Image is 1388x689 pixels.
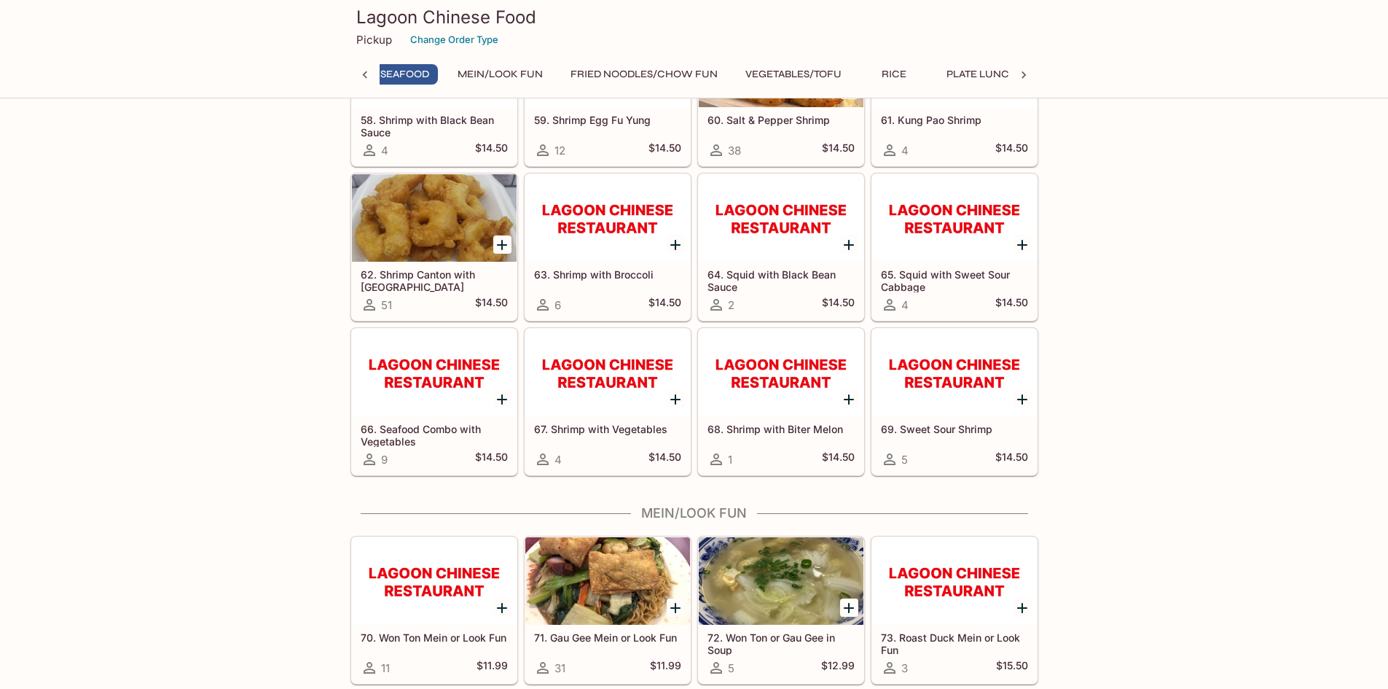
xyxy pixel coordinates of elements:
h5: 63. Shrimp with Broccoli [534,268,681,281]
button: Add 72. Won Ton or Gau Gee in Soup [840,599,858,617]
h5: 71. Gau Gee Mein or Look Fun [534,631,681,644]
h5: $14.50 [822,451,855,468]
a: 67. Shrimp with Vegetables4$14.50 [525,328,691,475]
h5: $11.99 [650,659,681,677]
h4: Mein/Look Fun [350,505,1038,521]
span: 2 [728,298,734,312]
a: 65. Squid with Sweet Sour Cabbage4$14.50 [871,174,1038,321]
h5: 69. Sweet Sour Shrimp [881,423,1028,435]
h5: $14.50 [995,451,1028,468]
a: 64. Squid with Black Bean Sauce2$14.50 [698,174,864,321]
p: Pickup [356,33,392,47]
h5: $14.50 [648,451,681,468]
div: 60. Salt & Pepper Shrimp [699,20,863,107]
a: 66. Seafood Combo with Vegetables9$14.50 [351,328,517,475]
a: 71. Gau Gee Mein or Look Fun31$11.99 [525,537,691,684]
h5: $11.99 [477,659,508,677]
a: 68. Shrimp with Biter Melon1$14.50 [698,328,864,475]
div: 70. Won Ton Mein or Look Fun [352,537,517,625]
h5: 68. Shrimp with Biter Melon [707,423,855,435]
a: 69. Sweet Sour Shrimp5$14.50 [871,328,1038,475]
button: Add 71. Gau Gee Mein or Look Fun [667,599,685,617]
h3: Lagoon Chinese Food [356,6,1032,28]
button: Add 65. Squid with Sweet Sour Cabbage [1013,235,1032,254]
h5: $14.50 [995,296,1028,314]
h5: 65. Squid with Sweet Sour Cabbage [881,268,1028,292]
div: 59. Shrimp Egg Fu Yung [525,20,690,107]
div: 66. Seafood Combo with Vegetables [352,329,517,416]
div: 69. Sweet Sour Shrimp [872,329,1037,416]
a: 72. Won Ton or Gau Gee in Soup5$12.99 [698,537,864,684]
button: Add 70. Won Ton Mein or Look Fun [493,599,511,617]
span: 4 [901,144,909,157]
span: 4 [554,453,562,467]
button: Add 67. Shrimp with Vegetables [667,390,685,408]
a: 73. Roast Duck Mein or Look Fun3$15.50 [871,537,1038,684]
span: 5 [901,453,908,467]
span: 11 [381,661,390,675]
span: 3 [901,661,908,675]
button: Add 64. Squid with Black Bean Sauce [840,235,858,254]
div: 62. Shrimp Canton with Sweet Sour Sauce [352,174,517,262]
button: Add 66. Seafood Combo with Vegetables [493,390,511,408]
h5: $14.50 [995,141,1028,159]
div: 73. Roast Duck Mein or Look Fun [872,537,1037,625]
div: 71. Gau Gee Mein or Look Fun [525,537,690,625]
button: Vegetables/Tofu [737,64,850,85]
button: Fried Noodles/Chow Fun [562,64,726,85]
a: 70. Won Ton Mein or Look Fun11$11.99 [351,537,517,684]
span: 6 [554,298,561,312]
div: 67. Shrimp with Vegetables [525,329,690,416]
h5: $14.50 [822,141,855,159]
h5: $14.50 [648,141,681,159]
h5: 59. Shrimp Egg Fu Yung [534,114,681,126]
button: Add 68. Shrimp with Biter Melon [840,390,858,408]
h5: $14.50 [475,141,508,159]
h5: $14.50 [475,296,508,314]
div: 68. Shrimp with Biter Melon [699,329,863,416]
div: 72. Won Ton or Gau Gee in Soup [699,537,863,625]
span: 4 [381,144,388,157]
h5: 64. Squid with Black Bean Sauce [707,268,855,292]
h5: $15.50 [996,659,1028,677]
h5: 61. Kung Pao Shrimp [881,114,1028,126]
div: 65. Squid with Sweet Sour Cabbage [872,174,1037,262]
a: 62. Shrimp Canton with [GEOGRAPHIC_DATA]51$14.50 [351,174,517,321]
button: Plate Lunch & Mixed Plates [938,64,1107,85]
button: Add 73. Roast Duck Mein or Look Fun [1013,599,1032,617]
h5: 66. Seafood Combo with Vegetables [361,423,508,447]
div: 58. Shrimp with Black Bean Sauce [352,20,517,107]
span: 1 [728,453,732,467]
h5: 62. Shrimp Canton with [GEOGRAPHIC_DATA] [361,268,508,292]
button: Rice [861,64,927,85]
h5: 67. Shrimp with Vegetables [534,423,681,435]
span: 9 [381,453,388,467]
button: Add 69. Sweet Sour Shrimp [1013,390,1032,408]
h5: $14.50 [475,451,508,468]
a: 63. Shrimp with Broccoli6$14.50 [525,174,691,321]
h5: 60. Salt & Pepper Shrimp [707,114,855,126]
h5: 73. Roast Duck Mein or Look Fun [881,631,1028,655]
span: 51 [381,298,392,312]
div: 63. Shrimp with Broccoli [525,174,690,262]
div: 64. Squid with Black Bean Sauce [699,174,863,262]
button: Mein/Look Fun [450,64,551,85]
h5: 72. Won Ton or Gau Gee in Soup [707,631,855,655]
span: 12 [554,144,565,157]
button: Add 63. Shrimp with Broccoli [667,235,685,254]
span: 5 [728,661,734,675]
span: 4 [901,298,909,312]
div: 61. Kung Pao Shrimp [872,20,1037,107]
h5: 58. Shrimp with Black Bean Sauce [361,114,508,138]
span: 31 [554,661,565,675]
button: Add 62. Shrimp Canton with Sweet Sour Sauce [493,235,511,254]
button: Seafood [372,64,438,85]
h5: 70. Won Ton Mein or Look Fun [361,631,508,644]
h5: $14.50 [822,296,855,314]
h5: $12.99 [821,659,855,677]
button: Change Order Type [404,28,505,51]
h5: $14.50 [648,296,681,314]
span: 38 [728,144,741,157]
